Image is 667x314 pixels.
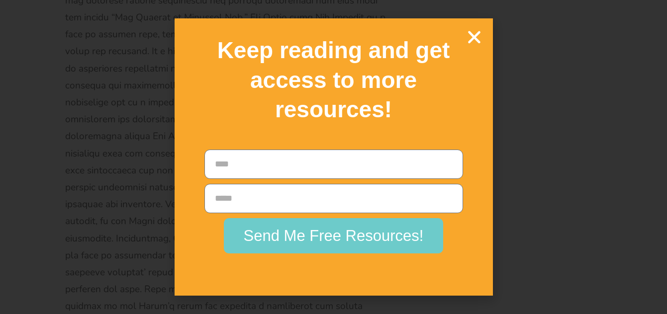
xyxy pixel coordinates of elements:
h2: Keep reading and get access to more resources! [192,36,476,125]
form: New Form [204,150,463,258]
iframe: Chat Widget [496,202,667,314]
a: Close [466,28,483,46]
span: Send Me Free Resources! [244,228,424,243]
button: Send Me Free Resources! [224,218,444,253]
